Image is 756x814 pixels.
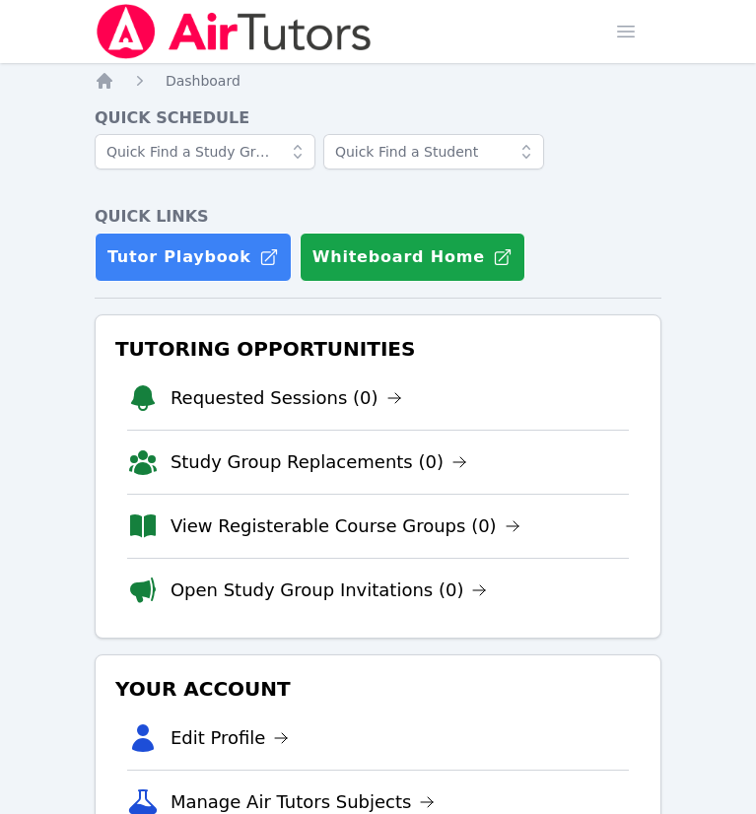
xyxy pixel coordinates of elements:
[111,331,645,367] h3: Tutoring Opportunities
[323,134,544,170] input: Quick Find a Student
[171,448,467,476] a: Study Group Replacements (0)
[95,205,661,229] h4: Quick Links
[171,512,520,540] a: View Registerable Course Groups (0)
[95,4,374,59] img: Air Tutors
[95,134,315,170] input: Quick Find a Study Group
[95,233,292,282] a: Tutor Playbook
[95,71,661,91] nav: Breadcrumb
[171,724,290,752] a: Edit Profile
[95,106,661,130] h4: Quick Schedule
[166,71,241,91] a: Dashboard
[171,577,488,604] a: Open Study Group Invitations (0)
[171,384,402,412] a: Requested Sessions (0)
[111,671,645,707] h3: Your Account
[300,233,525,282] button: Whiteboard Home
[166,73,241,89] span: Dashboard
